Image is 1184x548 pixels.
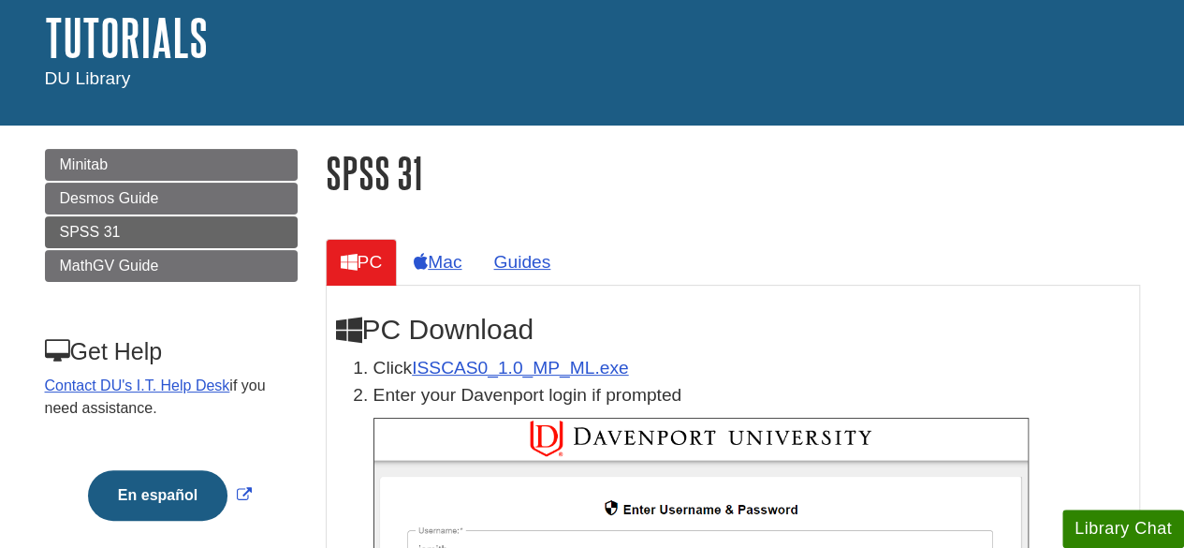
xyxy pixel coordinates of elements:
button: Library Chat [1062,510,1184,548]
button: En español [88,470,227,521]
a: Link opens in new window [83,487,256,503]
p: if you need assistance. [45,375,296,420]
h2: PC Download [336,314,1130,346]
h1: SPSS 31 [326,149,1140,197]
a: PC [326,239,398,285]
span: DU Library [45,68,131,88]
span: Desmos Guide [60,190,159,206]
a: Contact DU's I.T. Help Desk [45,378,230,393]
h3: Get Help [45,338,296,365]
li: Click [373,355,1130,382]
a: Tutorials [45,8,208,67]
a: Minitab [45,149,298,181]
a: SPSS 31 [45,216,298,248]
p: Enter your Davenport login if prompted [373,382,1130,409]
span: SPSS 31 [60,224,121,240]
span: Minitab [60,156,109,172]
a: Mac [399,239,476,285]
a: Desmos Guide [45,183,298,215]
a: MathGV Guide [45,250,298,282]
span: MathGV Guide [60,258,159,274]
a: Guides [478,239,565,285]
a: Download opens in new window [412,358,628,378]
